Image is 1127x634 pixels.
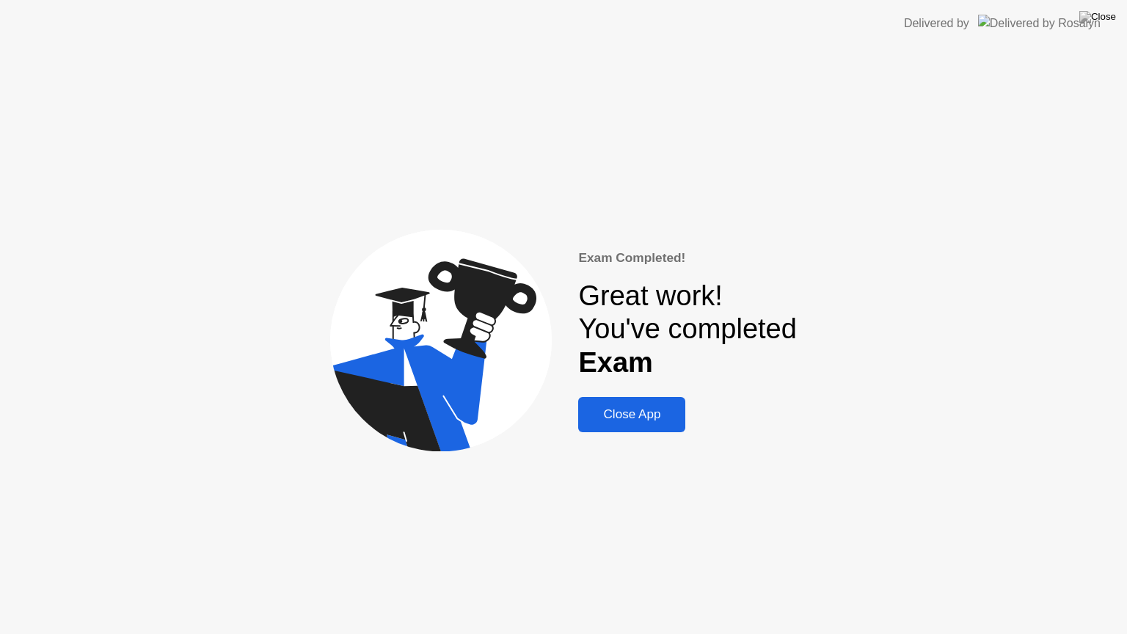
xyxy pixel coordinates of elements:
[578,280,796,380] div: Great work! You've completed
[578,249,796,268] div: Exam Completed!
[1079,11,1116,23] img: Close
[578,397,685,432] button: Close App
[978,15,1101,32] img: Delivered by Rosalyn
[578,347,652,378] b: Exam
[904,15,969,32] div: Delivered by
[583,407,681,422] div: Close App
